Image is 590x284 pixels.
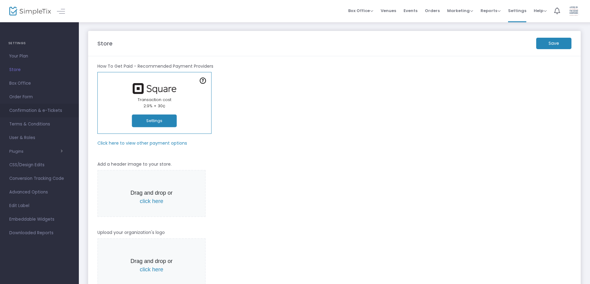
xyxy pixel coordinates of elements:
[425,3,440,19] span: Orders
[536,38,571,49] m-button: Save
[126,189,177,206] p: Drag and drop or
[130,83,179,94] img: square.png
[132,115,177,127] button: Settings
[9,215,70,223] span: Embeddable Widgets
[200,78,206,84] img: question-mark
[97,229,165,236] m-panel-subtitle: Upload your organization's logo
[8,37,71,49] h4: SETTINGS
[97,63,213,70] m-panel-subtitle: How To Get Paid - Recommended Payment Providers
[9,107,70,115] span: Confirmation & e-Tickets
[126,257,177,274] p: Drag and drop or
[9,202,70,210] span: Edit Label
[9,66,70,74] span: Store
[508,3,526,19] span: Settings
[143,103,165,109] span: 2.9% + 30¢
[9,149,63,154] button: Plugins
[348,8,373,14] span: Box Office
[97,39,113,48] m-panel-title: Store
[9,93,70,101] span: Order Form
[9,52,70,60] span: Your Plan
[9,134,70,142] span: User & Roles
[138,97,171,103] span: Transaction cost
[9,188,70,196] span: Advanced Options
[9,120,70,128] span: Terms & Conditions
[381,3,396,19] span: Venues
[9,175,70,183] span: Conversion Tracking Code
[140,266,163,273] span: click here
[9,79,70,87] span: Box Office
[9,161,70,169] span: CSS/Design Edits
[97,140,187,146] m-panel-subtitle: Click here to view other payment options
[97,161,172,167] m-panel-subtitle: Add a header image to your store.
[481,8,501,14] span: Reports
[9,229,70,237] span: Downloaded Reports
[404,3,417,19] span: Events
[140,198,163,204] span: click here
[534,8,547,14] span: Help
[447,8,473,14] span: Marketing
